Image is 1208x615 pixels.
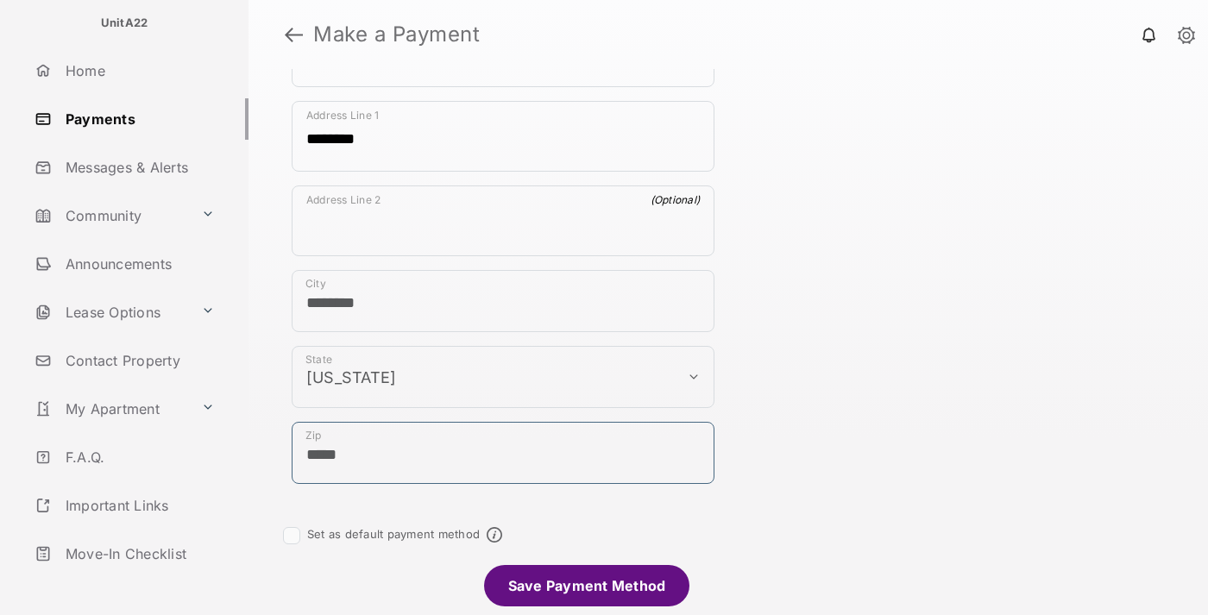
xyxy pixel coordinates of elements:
div: payment_method_screening[postal_addresses][addressLine1] [292,101,714,172]
a: Contact Property [28,340,249,381]
div: payment_method_screening[postal_addresses][postalCode] [292,422,714,484]
a: Home [28,50,249,91]
a: Announcements [28,243,249,285]
a: Messages & Alerts [28,147,249,188]
li: Save Payment Method [484,565,690,606]
a: Move-In Checklist [28,533,249,574]
strong: Make a Payment [313,24,480,45]
div: payment_method_screening[postal_addresses][addressLine2] [292,185,714,256]
a: Important Links [28,485,222,526]
div: payment_method_screening[postal_addresses][locality] [292,270,714,332]
a: Lease Options [28,292,194,333]
label: Set as default payment method [307,527,480,541]
span: Default payment method info [487,527,502,543]
a: F.A.Q. [28,436,249,478]
p: UnitA22 [101,15,148,32]
a: My Apartment [28,388,194,430]
a: Community [28,195,194,236]
div: payment_method_screening[postal_addresses][administrativeArea] [292,346,714,408]
a: Payments [28,98,249,140]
